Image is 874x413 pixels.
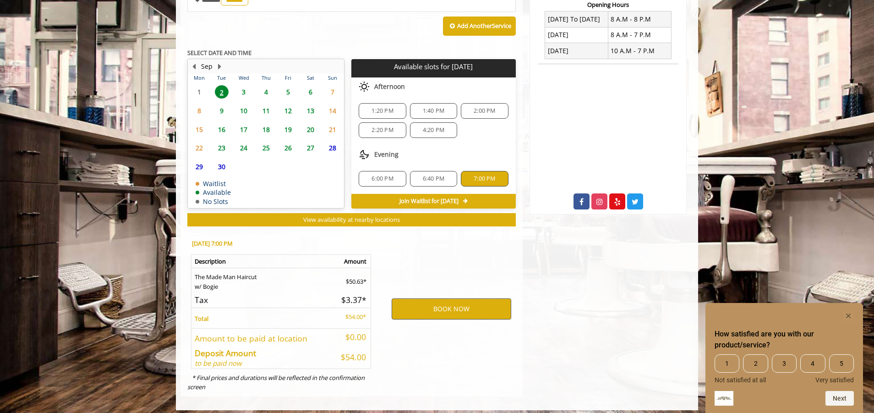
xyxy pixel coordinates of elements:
[196,180,231,187] td: Waitlist
[233,101,255,120] td: Select day10
[195,358,242,368] i: to be paid now
[371,127,393,134] span: 2:20 PM
[195,257,226,265] b: Description
[715,310,854,406] div: How satisfied are you with our product/service? Select an option from 1 to 5, with 1 being Not sa...
[237,141,251,154] span: 24
[545,11,608,27] td: [DATE] To [DATE]
[374,151,399,158] span: Evening
[326,141,339,154] span: 28
[233,120,255,139] td: Select day17
[210,157,232,176] td: Select day30
[423,107,444,115] span: 1:40 PM
[299,83,321,101] td: Select day6
[210,73,232,83] th: Tue
[210,101,232,120] td: Select day9
[772,354,797,373] span: 3
[322,120,344,139] td: Select day21
[195,334,328,343] h5: Amount to be paid at location
[322,101,344,120] td: Select day14
[216,61,223,72] button: Next Month
[191,268,333,291] td: The Made Man Haircut w/ Bogie
[326,123,339,136] span: 21
[277,120,299,139] td: Select day19
[304,123,317,136] span: 20
[196,189,231,196] td: Available
[277,83,299,101] td: Select day5
[237,104,251,117] span: 10
[201,61,213,72] button: Sep
[210,139,232,158] td: Select day23
[277,73,299,83] th: Fri
[332,268,371,291] td: $50.63*
[743,354,768,373] span: 2
[304,85,317,99] span: 6
[399,198,459,205] span: Join Waitlist for [DATE]
[322,83,344,101] td: Select day7
[715,376,766,384] span: Not satisfied at all
[355,63,512,71] p: Available slots for [DATE]
[188,157,210,176] td: Select day29
[259,85,273,99] span: 4
[233,139,255,158] td: Select day24
[299,120,321,139] td: Select day20
[392,298,511,319] button: BOOK NOW
[215,85,229,99] span: 2
[255,83,277,101] td: Select day4
[215,141,229,154] span: 23
[259,104,273,117] span: 11
[443,17,516,36] button: Add AnotherService
[410,103,457,119] div: 1:40 PM
[255,139,277,158] td: Select day25
[196,198,231,205] td: No Slots
[374,83,405,90] span: Afternoon
[190,61,197,72] button: Previous Month
[277,101,299,120] td: Select day12
[359,149,370,160] img: evening slots
[195,314,208,323] b: Total
[322,139,344,158] td: Select day28
[359,103,406,119] div: 1:20 PM
[192,141,206,154] span: 22
[815,376,854,384] span: Very satisfied
[277,139,299,158] td: Select day26
[608,27,671,43] td: 8 A.M - 7 P.M
[299,101,321,120] td: Select day13
[281,85,295,99] span: 5
[259,141,273,154] span: 25
[608,11,671,27] td: 8 A.M - 8 P.M
[233,73,255,83] th: Wed
[255,73,277,83] th: Thu
[210,120,232,139] td: Select day16
[335,333,366,341] h5: $0.00
[303,215,400,224] span: View availability at nearby locations
[215,104,229,117] span: 9
[281,141,295,154] span: 26
[715,354,854,384] div: How satisfied are you with our product/service? Select an option from 1 to 5, with 1 being Not sa...
[371,107,393,115] span: 1:20 PM
[192,239,233,248] b: [DATE] 7:00 PM
[187,374,365,391] i: * Final prices and durations will be reflected in the confirmation screen
[474,175,495,182] span: 7:00 PM
[281,104,295,117] span: 12
[187,213,516,226] button: View availability at nearby locations
[461,103,508,119] div: 2:00 PM
[344,257,366,265] b: Amount
[608,43,671,59] td: 10 A.M - 7 P.M
[423,175,444,182] span: 6:40 PM
[255,120,277,139] td: Select day18
[715,329,854,351] h2: How satisfied are you with our product/service? Select an option from 1 to 5, with 1 being Not sa...
[335,353,366,362] h5: $54.00
[192,104,206,117] span: 8
[215,160,229,173] span: 30
[715,354,739,373] span: 1
[299,139,321,158] td: Select day27
[545,27,608,43] td: [DATE]
[255,101,277,120] td: Select day11
[237,123,251,136] span: 17
[371,175,393,182] span: 6:00 PM
[192,160,206,173] span: 29
[326,104,339,117] span: 14
[322,73,344,83] th: Sun
[188,120,210,139] td: Select day15
[192,123,206,136] span: 15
